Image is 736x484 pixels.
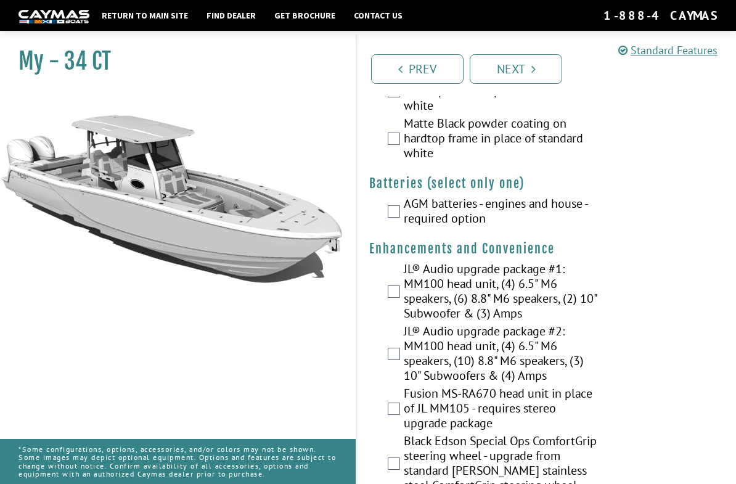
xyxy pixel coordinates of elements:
ul: Pagination [368,52,736,84]
a: Contact Us [348,7,409,23]
h1: My - 34 CT [18,47,325,75]
h4: Enhancements and Convenience [369,241,724,256]
a: Find Dealer [200,7,262,23]
img: white-logo-c9c8dbefe5ff5ceceb0f0178aa75bf4bb51f6bca0971e226c86eb53dfe498488.png [18,10,89,23]
a: Next [470,54,562,84]
p: *Some configurations, options, accessories, and/or colors may not be shown. Some images may depic... [18,439,337,484]
label: Fusion MS-RA670 head unit in place of JL MM105 - requires stereo upgrade package [404,386,602,433]
a: Return to main site [96,7,194,23]
a: Prev [371,54,464,84]
div: 1-888-4CAYMAS [603,7,718,23]
a: Get Brochure [268,7,341,23]
label: Matte Black powder coating on hardtop frame in place of standard white [404,116,602,163]
a: Standard Features [618,43,718,57]
label: AGM batteries - engines and house - required option [404,196,602,229]
h4: Batteries (select only one) [369,176,724,191]
label: JL® Audio upgrade package #1: MM100 head unit, (4) 6.5" M6 speakers, (6) 8.8" M6 speakers, (2) 10... [404,261,602,324]
label: JL® Audio upgrade package #2: MM100 head unit, (4) 6.5" M6 speakers, (10) 8.8" M6 speakers, (3) 1... [404,324,602,386]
